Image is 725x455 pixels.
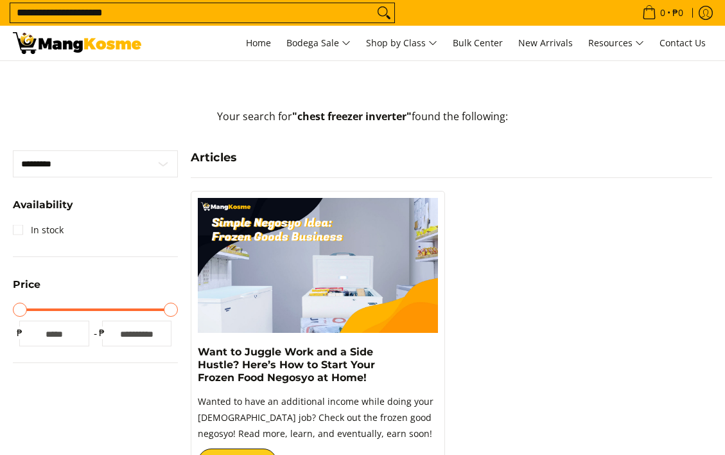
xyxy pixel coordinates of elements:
a: Bulk Center [446,26,509,60]
span: Availability [13,200,73,210]
span: ₱0 [670,8,685,17]
img: https://mangkosme.com/pages/negosyo-hub [198,198,438,333]
span: Shop by Class [366,35,437,51]
img: Search: 24 results found for &quot;chest freezer inverter&quot; | Mang Kosme [13,32,141,54]
p: Your search for found the following: [13,109,712,138]
span: 0 [658,8,667,17]
span: Contact Us [659,37,706,49]
button: Search [374,3,394,22]
span: Bulk Center [453,37,503,49]
strong: "chest freezer inverter" [292,109,412,123]
span: ₱ [13,326,26,339]
summary: Open [13,200,73,220]
summary: Open [13,280,40,299]
a: Resources [582,26,651,60]
span: Home [246,37,271,49]
span: Resources [588,35,644,51]
a: Bodega Sale [280,26,357,60]
nav: Main Menu [154,26,712,60]
span: New Arrivals [518,37,573,49]
span: • [638,6,687,20]
a: Contact Us [653,26,712,60]
a: New Arrivals [512,26,579,60]
span: Wanted to have an additional income while doing your [DEMOGRAPHIC_DATA] job? Check out the frozen... [198,395,433,440]
span: Bodega Sale [286,35,351,51]
a: Want to Juggle Work and a Side Hustle? Here’s How to Start Your Frozen Food Negosyo at Home! [198,346,375,384]
span: ₱ [96,326,109,339]
span: Price [13,280,40,290]
a: Home [240,26,277,60]
h4: Articles [191,150,712,165]
a: Shop by Class [360,26,444,60]
a: In stock [13,220,64,240]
